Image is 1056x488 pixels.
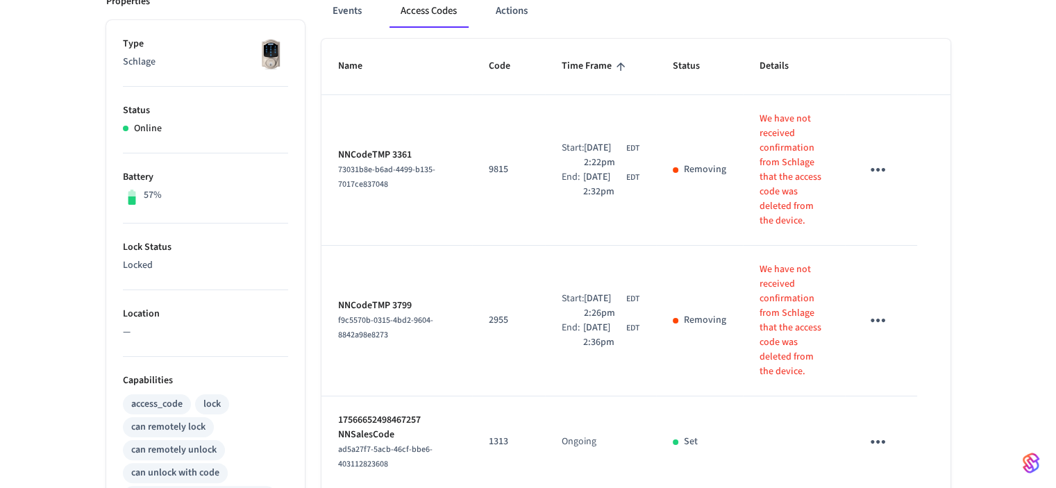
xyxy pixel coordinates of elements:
[131,397,183,412] div: access_code
[626,142,639,155] span: EDT
[489,435,528,449] p: 1313
[760,262,828,379] p: We have not received confirmation from Schlage that the access code was deleted from the device.
[123,103,288,118] p: Status
[123,170,288,185] p: Battery
[338,164,435,190] span: 73031b8e-b6ad-4499-b135-7017ce837048
[626,293,639,305] span: EDT
[684,435,698,449] p: Set
[489,162,528,177] p: 9815
[1023,452,1039,474] img: SeamLogoGradient.69752ec5.svg
[123,55,288,69] p: Schlage
[338,56,380,77] span: Name
[583,170,639,199] div: America/New_York
[673,56,718,77] span: Status
[134,121,162,136] p: Online
[123,37,288,51] p: Type
[562,321,583,350] div: End:
[131,443,217,457] div: can remotely unlock
[760,56,807,77] span: Details
[489,56,528,77] span: Code
[123,373,288,388] p: Capabilities
[583,170,623,199] span: [DATE] 2:32pm
[562,141,584,170] div: Start:
[684,162,726,177] p: Removing
[489,313,528,328] p: 2955
[253,37,288,71] img: Schlage Sense Smart Deadbolt with Camelot Trim, Front
[123,307,288,321] p: Location
[203,397,221,412] div: lock
[338,444,433,470] span: ad5a27f7-5acb-46cf-bbe6-403112823608
[584,292,623,321] span: [DATE] 2:26pm
[123,240,288,255] p: Lock Status
[562,292,584,321] div: Start:
[338,413,456,442] p: 17566652498467257 NNSalesCode
[584,141,623,170] span: [DATE] 2:22pm
[338,298,456,313] p: NNCodeTMP 3799
[123,325,288,339] p: —
[584,141,639,170] div: America/New_York
[131,420,206,435] div: can remotely lock
[131,466,219,480] div: can unlock with code
[684,313,726,328] p: Removing
[123,258,288,273] p: Locked
[584,292,639,321] div: America/New_York
[144,188,162,203] p: 57%
[626,322,639,335] span: EDT
[562,170,583,199] div: End:
[583,321,639,350] div: America/New_York
[760,112,828,228] p: We have not received confirmation from Schlage that the access code was deleted from the device.
[338,148,456,162] p: NNCodeTMP 3361
[338,314,433,341] span: f9c5570b-0315-4bd2-9604-8842a98e8273
[583,321,623,350] span: [DATE] 2:36pm
[626,171,639,184] span: EDT
[562,56,630,77] span: Time Frame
